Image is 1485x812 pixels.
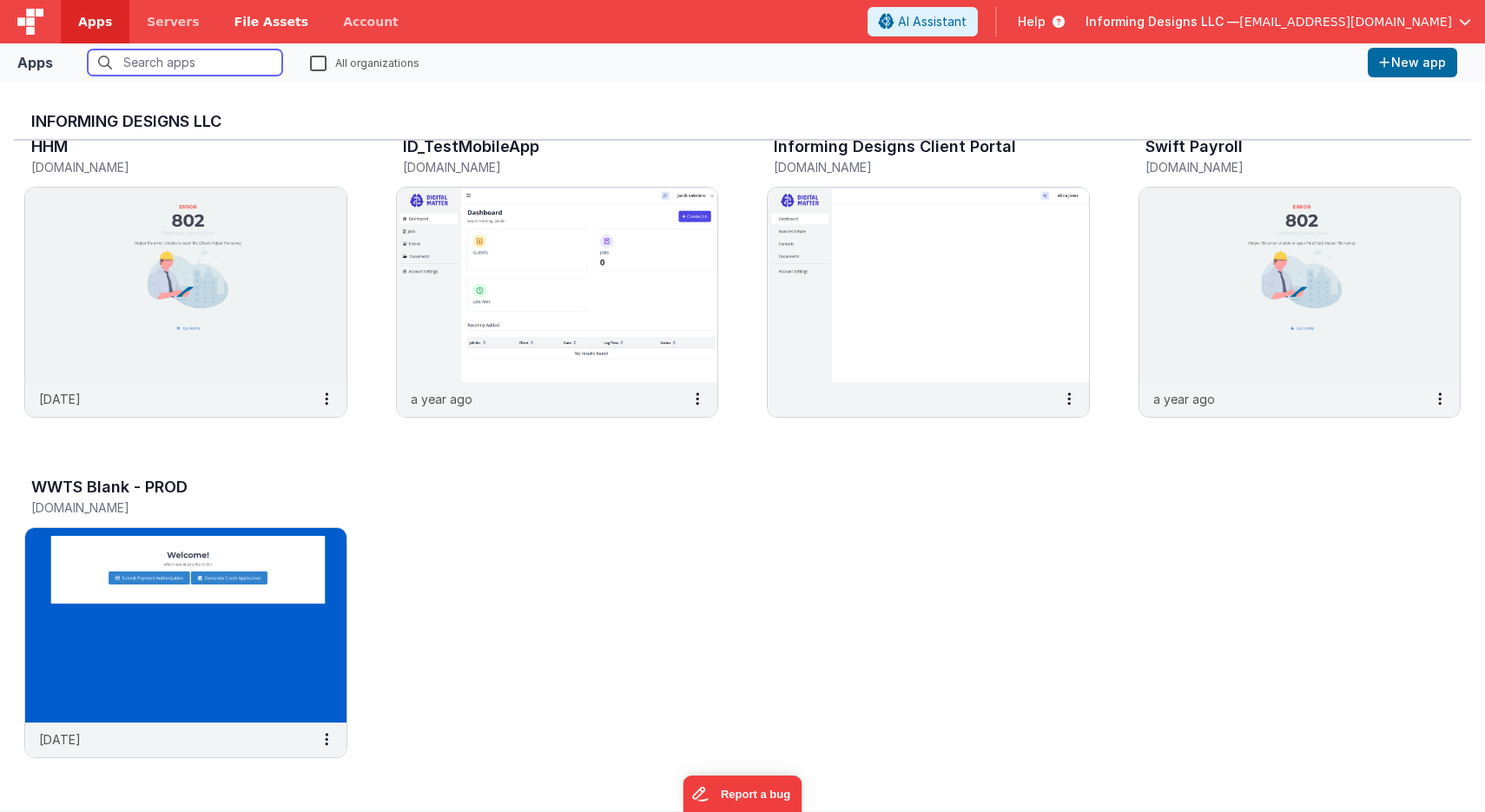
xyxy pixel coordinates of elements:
[774,138,1016,155] h3: Informing Designs Client Portal
[1086,13,1471,30] button: Informing Designs LLC — [EMAIL_ADDRESS][DOMAIN_NAME]
[1153,390,1215,408] p: a year ago
[1368,48,1457,77] button: New app
[1145,138,1243,155] h3: Swift Payroll
[868,7,978,36] button: AI Assistant
[1018,13,1046,30] span: Help
[411,390,472,408] p: a year ago
[310,54,419,70] label: All organizations
[88,50,282,76] input: Search apps
[31,501,304,514] h5: [DOMAIN_NAME]
[31,113,1454,130] h3: Informing Designs LLC
[1239,13,1452,30] span: [EMAIL_ADDRESS][DOMAIN_NAME]
[39,390,81,408] p: [DATE]
[39,730,81,749] p: [DATE]
[78,13,112,30] span: Apps
[1145,161,1418,174] h5: [DOMAIN_NAME]
[31,479,188,496] h3: WWTS Blank - PROD
[774,161,1046,174] h5: [DOMAIN_NAME]
[683,776,802,812] iframe: Marker.io feedback button
[1086,13,1239,30] span: Informing Designs LLC —
[147,13,199,30] span: Servers
[31,138,68,155] h3: HHM
[234,13,309,30] span: File Assets
[17,52,53,73] div: Apps
[403,138,539,155] h3: ID_TestMobileApp
[31,161,304,174] h5: [DOMAIN_NAME]
[403,161,676,174] h5: [DOMAIN_NAME]
[898,13,967,30] span: AI Assistant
